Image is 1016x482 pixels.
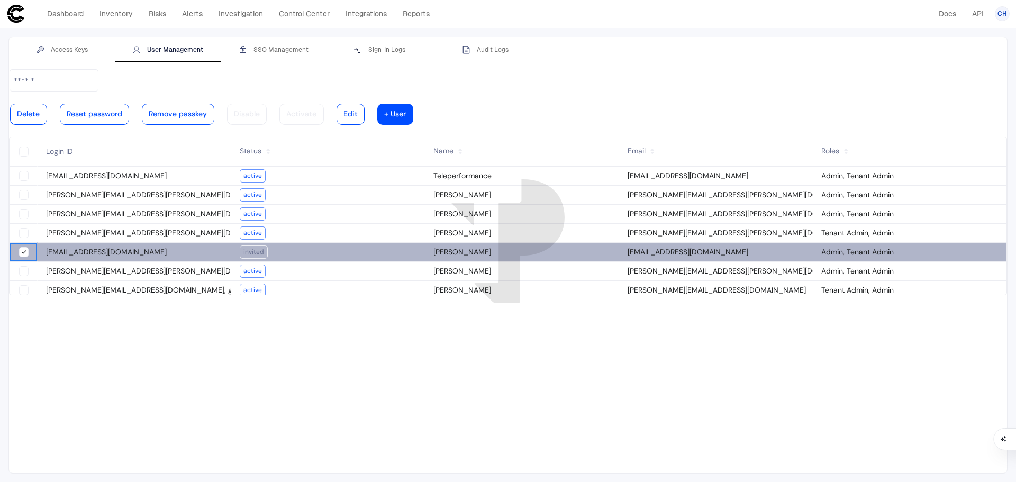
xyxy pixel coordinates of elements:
a: Reports [398,6,434,21]
div: Audit Logs [462,46,509,54]
div: Access Keys [36,46,88,54]
div: Sign-In Logs [353,46,405,54]
a: Risks [144,6,171,21]
span: CH [997,10,1007,18]
button: CH [995,6,1010,21]
a: API [967,6,988,21]
a: Alerts [177,6,207,21]
a: Integrations [341,6,392,21]
a: Dashboard [42,6,88,21]
a: Investigation [214,6,268,21]
a: Inventory [95,6,138,21]
a: Control Center [274,6,334,21]
div: SSO Management [239,46,309,54]
a: Docs [934,6,961,21]
div: User Management [132,46,203,54]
